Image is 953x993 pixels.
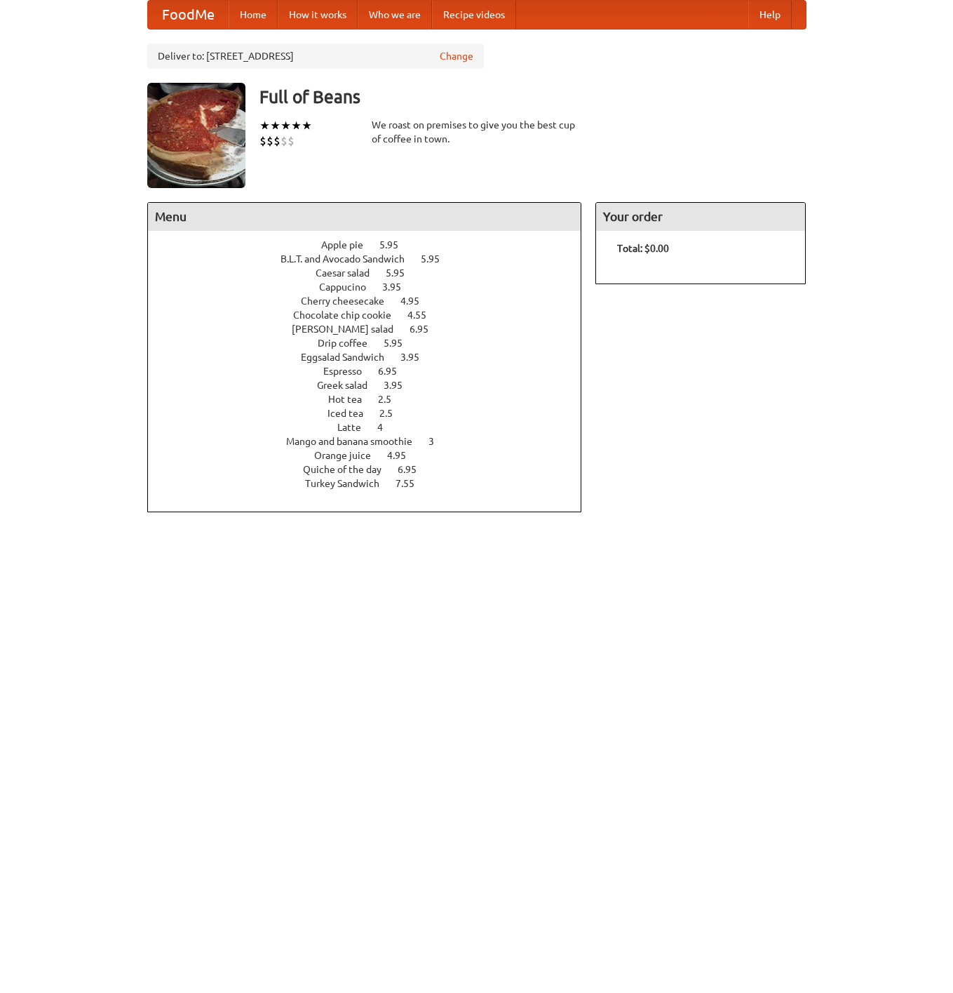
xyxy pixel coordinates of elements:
span: Apple pie [321,239,377,251]
b: Total: $0.00 [617,243,669,254]
li: ★ [270,118,281,133]
li: $ [281,133,288,149]
a: Hot tea 2.5 [328,394,417,405]
h3: Full of Beans [259,83,806,111]
span: Orange juice [314,450,385,461]
a: Home [229,1,278,29]
span: 3.95 [382,281,415,293]
a: Apple pie 5.95 [321,239,424,251]
a: Chocolate chip cookie 4.55 [293,309,452,321]
a: Eggsalad Sandwich 3.95 [301,352,445,363]
a: Cherry cheesecake 4.95 [301,295,445,307]
a: Recipe videos [432,1,516,29]
li: ★ [259,118,270,133]
span: 4.55 [407,309,440,321]
span: 3.95 [384,380,417,391]
a: Drip coffee 5.95 [318,338,428,349]
a: Quiche of the day 6.95 [303,464,442,475]
span: 5.95 [384,338,417,349]
div: We roast on premises to give you the best cup of coffee in town. [372,118,582,146]
span: Iced tea [327,408,377,419]
span: Caesar salad [316,267,384,279]
span: [PERSON_NAME] salad [292,324,407,335]
a: Turkey Sandwich 7.55 [305,478,440,489]
a: Espresso 6.95 [323,366,423,377]
a: Caesar salad 5.95 [316,267,431,279]
img: angular.jpg [147,83,245,188]
a: [PERSON_NAME] salad 6.95 [292,324,454,335]
span: Turkey Sandwich [305,478,393,489]
span: Eggsalad Sandwich [301,352,398,363]
h4: Menu [148,203,581,231]
span: 5.95 [386,267,419,279]
a: How it works [278,1,358,29]
span: Drip coffee [318,338,381,349]
a: Greek salad 3.95 [317,380,428,391]
span: 3 [428,436,448,447]
a: Iced tea 2.5 [327,408,419,419]
span: 4 [377,422,397,433]
span: 4.95 [387,450,420,461]
span: Chocolate chip cookie [293,309,405,321]
span: 6.95 [378,366,411,377]
li: $ [273,133,281,149]
span: Cherry cheesecake [301,295,398,307]
li: ★ [291,118,302,133]
span: 4.95 [400,295,433,307]
span: Espresso [323,366,376,377]
span: Mango and banana smoothie [286,436,426,447]
a: Latte 4 [337,422,409,433]
a: Help [748,1,792,29]
span: 5.95 [421,253,454,265]
span: 2.5 [378,394,405,405]
span: Latte [337,422,375,433]
li: ★ [281,118,291,133]
li: $ [288,133,295,149]
span: Greek salad [317,380,381,391]
a: Cappucino 3.95 [319,281,427,293]
li: $ [259,133,266,149]
a: FoodMe [148,1,229,29]
li: ★ [302,118,312,133]
span: Cappucino [319,281,380,293]
a: Who we are [358,1,432,29]
div: Deliver to: [STREET_ADDRESS] [147,44,484,69]
h4: Your order [596,203,805,231]
span: 3.95 [400,352,433,363]
span: 6.95 [410,324,442,335]
span: 7.55 [396,478,428,489]
span: 6.95 [398,464,431,475]
span: Quiche of the day [303,464,396,475]
a: B.L.T. and Avocado Sandwich 5.95 [281,253,466,265]
a: Change [440,49,473,63]
a: Orange juice 4.95 [314,450,432,461]
span: B.L.T. and Avocado Sandwich [281,253,419,265]
a: Mango and banana smoothie 3 [286,436,460,447]
span: Hot tea [328,394,376,405]
span: 5.95 [379,239,412,251]
span: 2.5 [379,408,407,419]
li: $ [266,133,273,149]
